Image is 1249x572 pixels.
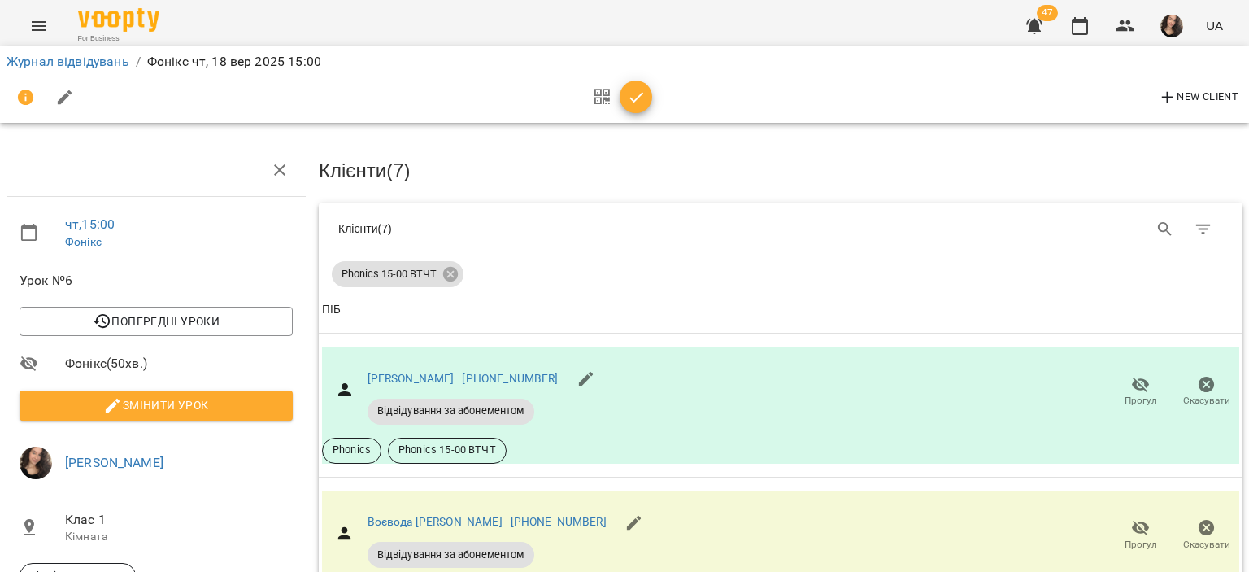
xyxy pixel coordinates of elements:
span: Клас 1 [65,510,293,530]
span: Змінити урок [33,395,280,415]
img: af1f68b2e62f557a8ede8df23d2b6d50.jpg [1160,15,1183,37]
a: [PERSON_NAME] [65,455,163,470]
button: UA [1199,11,1229,41]
span: Phonics 15-00 ВТЧТ [332,267,446,282]
button: Прогул [1108,369,1173,415]
a: чт , 15:00 [65,216,115,232]
div: Table Toolbar [319,203,1242,255]
nav: breadcrumb [7,52,1242,72]
a: [PHONE_NUMBER] [511,515,607,528]
div: Sort [322,300,341,320]
div: Phonics 15-00 ВТЧТ [332,261,463,287]
span: For Business [78,33,159,44]
span: Фонікс ( 50 хв. ) [65,354,293,373]
a: Фонікс [65,235,102,248]
span: Phonics [323,443,381,457]
span: UA [1206,17,1223,34]
span: ПІБ [322,300,1239,320]
span: Скасувати [1183,538,1230,552]
span: Прогул [1125,538,1157,552]
a: Воєвода [PERSON_NAME] [368,515,503,528]
span: Попередні уроки [33,312,280,331]
button: Змінити урок [20,391,293,420]
button: Попередні уроки [20,307,293,336]
span: Урок №6 [20,271,293,290]
button: Фільтр [1184,210,1223,249]
span: Відвідування за абонементом [368,404,534,418]
button: Скасувати [1173,369,1239,415]
a: Журнал відвідувань [7,54,129,69]
h3: Клієнти ( 7 ) [319,160,1242,181]
a: [PERSON_NAME] [368,372,455,385]
p: Фонікс чт, 18 вер 2025 15:00 [147,52,321,72]
button: Search [1146,210,1185,249]
img: Voopty Logo [78,8,159,32]
span: Відвідування за абонементом [368,548,534,562]
li: / [136,52,141,72]
span: Phonics 15-00 ВТЧТ [389,443,506,457]
button: Скасувати [1173,513,1239,558]
button: Menu [20,7,59,46]
span: Прогул [1125,394,1157,408]
span: 47 [1037,5,1058,21]
span: New Client [1158,88,1238,107]
button: Прогул [1108,513,1173,558]
img: af1f68b2e62f557a8ede8df23d2b6d50.jpg [20,447,52,479]
div: Клієнти ( 7 ) [338,221,768,237]
button: New Client [1154,85,1242,111]
a: [PHONE_NUMBER] [462,372,558,385]
span: Скасувати [1183,394,1230,408]
div: ПІБ [322,300,341,320]
p: Кімната [65,529,293,545]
